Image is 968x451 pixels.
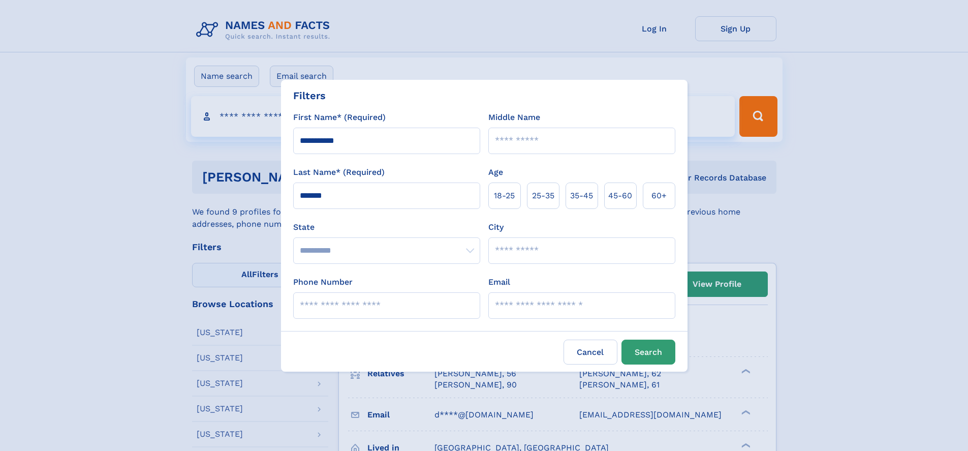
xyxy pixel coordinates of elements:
span: 35‑45 [570,190,593,202]
label: Age [488,166,503,178]
label: State [293,221,480,233]
label: Phone Number [293,276,353,288]
span: 45‑60 [608,190,632,202]
label: First Name* (Required) [293,111,386,124]
div: Filters [293,88,326,103]
label: Middle Name [488,111,540,124]
label: Email [488,276,510,288]
label: Last Name* (Required) [293,166,385,178]
label: City [488,221,504,233]
button: Search [621,340,675,365]
span: 60+ [651,190,667,202]
label: Cancel [564,340,617,365]
span: 18‑25 [494,190,515,202]
span: 25‑35 [532,190,554,202]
